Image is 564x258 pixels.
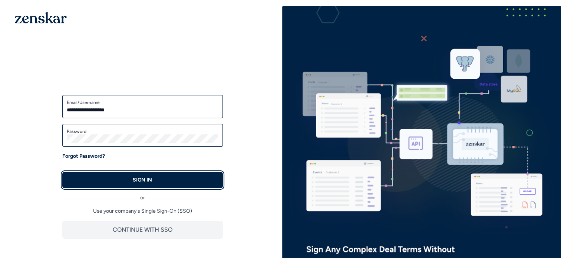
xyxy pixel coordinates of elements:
label: Email/Username [67,99,218,105]
label: Password [67,128,218,134]
button: CONTINUE WITH SSO [62,221,223,239]
img: 1OGAJ2xQqyY4LXKgY66KYq0eOWRCkrZdAb3gUhuVAqdWPZE9SRJmCz+oDMSn4zDLXe31Ii730ItAGKgCKgCCgCikA4Av8PJUP... [15,12,67,23]
a: Forgot Password? [62,153,105,160]
p: Use your company's Single Sign-On (SSO) [62,208,223,215]
div: or [62,188,223,202]
button: SIGN IN [62,172,223,188]
p: SIGN IN [133,176,152,184]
